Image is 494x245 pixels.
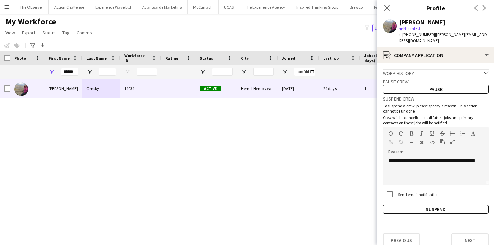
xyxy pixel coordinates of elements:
h3: Profile [377,3,494,12]
button: McCurrach [188,0,219,14]
span: Last job [323,56,339,61]
p: To suspend a crew, please specify a reason. This action cannot be undone. [383,103,489,114]
h3: Suspend crew [383,96,489,102]
button: Paste as plain text [440,139,445,144]
button: UCAS [219,0,239,14]
label: Send email notification. [397,192,440,197]
button: Action Challenge [49,0,90,14]
a: Status [39,28,58,37]
span: View [5,30,15,36]
span: t. [PHONE_NUMBER] [399,32,435,37]
span: Tag [62,30,70,36]
app-action-btn: Export XLSX [38,42,47,50]
button: Avantgarde Marketing [137,0,188,14]
button: Ordered List [460,131,465,136]
span: Photo [14,56,26,61]
span: Status [200,56,213,61]
span: Jobs (last 90 days) [364,53,392,63]
span: Export [22,30,35,36]
span: Active [200,86,221,91]
a: View [3,28,18,37]
input: City Filter Input [253,68,274,76]
div: Work history [383,69,489,77]
button: Fix Radio [368,0,395,14]
div: [PERSON_NAME] [399,19,445,25]
div: Omsky [82,79,120,98]
span: Rating [165,56,178,61]
a: Tag [60,28,72,37]
button: Brewco [344,0,368,14]
span: Workforce ID [124,53,149,63]
div: [PERSON_NAME] [45,79,82,98]
div: 1 [360,79,405,98]
button: Undo [388,131,393,136]
button: Suspend [383,205,489,214]
span: My Workforce [5,16,56,27]
button: Horizontal Line [409,140,414,145]
a: Comms [74,28,95,37]
app-action-btn: Advanced filters [28,42,37,50]
span: | [PERSON_NAME][EMAIL_ADDRESS][DOMAIN_NAME] [399,32,487,43]
div: 24 days [319,79,360,98]
button: Underline [430,131,434,136]
button: Everyone4,825 [372,24,407,32]
button: Open Filter Menu [124,69,130,75]
p: Crew will be cancelled on all future jobs and primary contacts on these jobs will be notified. [383,115,489,125]
button: The Observer [14,0,49,14]
button: Fullscreen [450,139,455,144]
img: Kendra Omsky [14,82,28,96]
span: Comms [77,30,92,36]
button: Experience Wave Ltd [90,0,137,14]
span: Last Name [86,56,107,61]
button: Pause [383,85,489,94]
button: Open Filter Menu [200,69,206,75]
button: HTML Code [430,140,434,145]
span: First Name [49,56,70,61]
input: Joined Filter Input [294,68,315,76]
input: First Name Filter Input [61,68,78,76]
span: Joined [282,56,295,61]
button: The Experience Agency [239,0,291,14]
input: Last Name Filter Input [99,68,116,76]
input: Status Filter Input [212,68,233,76]
button: Italic [419,131,424,136]
button: Text Color [471,131,475,136]
div: 14034 [120,79,161,98]
button: Open Filter Menu [86,69,93,75]
button: Redo [399,131,403,136]
button: Bold [409,131,414,136]
span: Not rated [403,26,420,31]
input: Workforce ID Filter Input [137,68,157,76]
button: Open Filter Menu [49,69,55,75]
button: Open Filter Menu [241,69,247,75]
div: Hemel Hempstead [237,79,278,98]
span: Status [42,30,56,36]
span: City [241,56,249,61]
button: Strikethrough [440,131,445,136]
button: Clear Formatting [419,140,424,145]
button: Unordered List [450,131,455,136]
div: [DATE] [278,79,319,98]
button: Open Filter Menu [282,69,288,75]
a: Export [19,28,38,37]
h3: Pause crew [383,79,489,85]
div: Company application [377,47,494,63]
button: Inspired Thinking Group [291,0,344,14]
